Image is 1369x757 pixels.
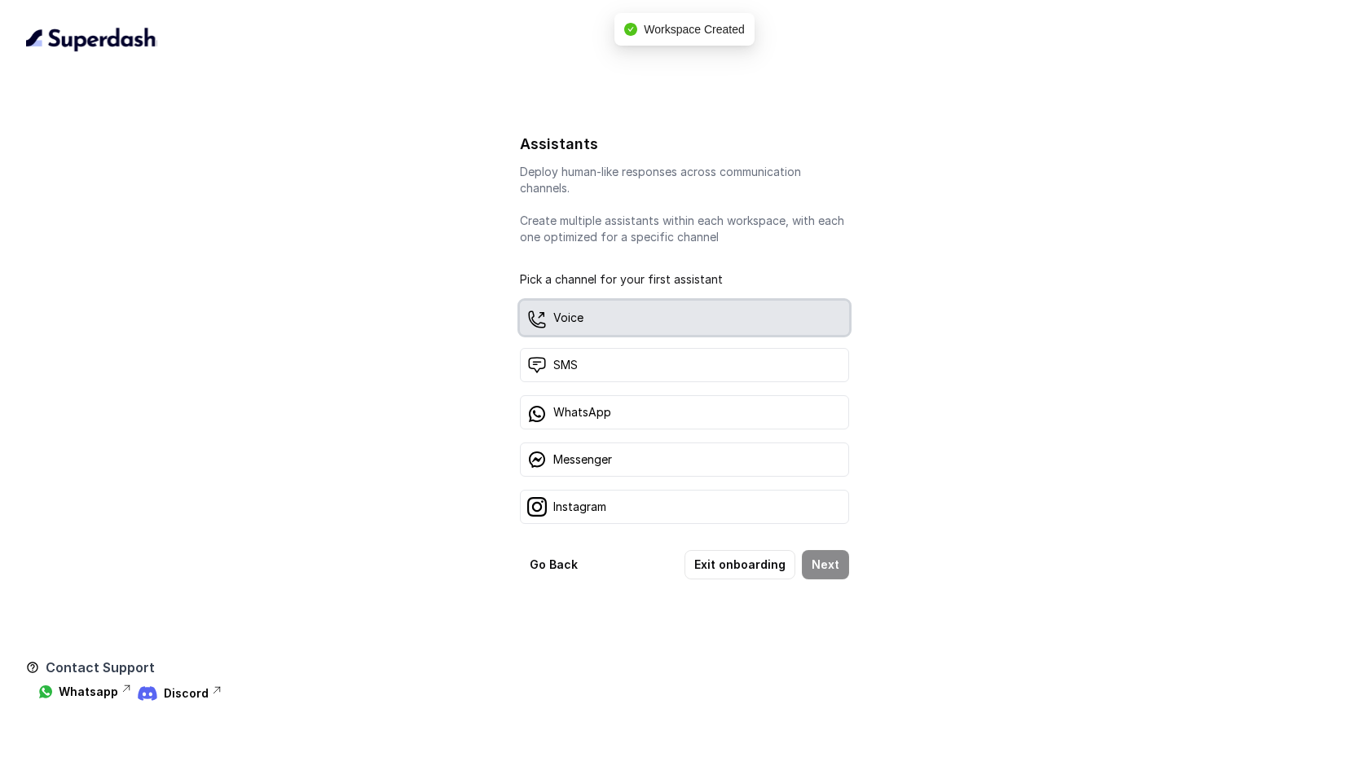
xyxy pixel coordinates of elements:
[59,684,118,700] p: Whatsapp
[39,685,52,698] img: whatsapp.f50b2aaae0bd8934e9105e63dc750668.svg
[520,164,849,245] p: Deploy human-like responses across communication channels. Create multiple assistants within each...
[553,310,583,326] p: Voice
[520,271,849,288] p: Pick a channel for your first assistant
[553,499,606,515] p: Instagram
[46,658,155,677] p: Contact Support
[684,550,795,579] button: Exit onboarding
[553,451,612,468] p: Messenger
[644,23,744,36] span: Workspace Created
[553,357,578,373] p: SMS
[138,684,222,703] a: Discord
[520,550,588,579] button: Go Back
[138,684,157,703] img: discord.5246cd7109427b439a49a5e9ebd5d24d.svg
[39,684,131,703] a: Whatsapp
[553,404,611,420] p: WhatsApp
[164,685,209,702] p: Discord
[520,131,849,157] h1: Assistants
[802,550,849,579] button: Next
[624,23,637,36] span: check-circle
[26,26,157,52] img: light.svg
